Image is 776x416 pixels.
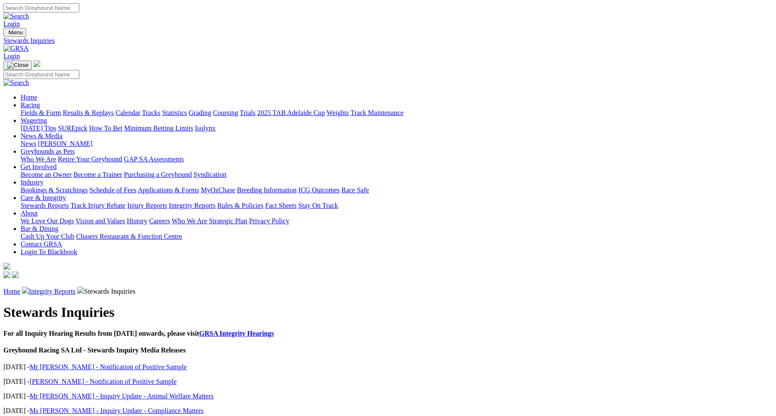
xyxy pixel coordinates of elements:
[213,109,238,116] a: Coursing
[30,363,187,370] a: Mr [PERSON_NAME] - Notification of Positive Sample
[38,140,92,147] a: [PERSON_NAME]
[209,217,247,225] a: Strategic Plan
[327,109,349,116] a: Weights
[21,132,63,140] a: News & Media
[33,60,40,67] img: logo-grsa-white.png
[3,3,79,12] input: Search
[21,233,773,240] div: Bar & Dining
[3,407,773,415] p: [DATE] -
[21,233,74,240] a: Cash Up Your Club
[3,288,20,295] a: Home
[73,171,122,178] a: Become a Trainer
[21,124,56,132] a: [DATE] Tips
[21,171,773,179] div: Get Involved
[30,407,204,414] a: Ms [PERSON_NAME] - Inquiry Update - Compliance Matters
[162,109,187,116] a: Statistics
[21,155,773,163] div: Greyhounds as Pets
[124,171,192,178] a: Purchasing a Greyhound
[3,378,773,386] p: [DATE] -
[7,62,28,69] img: Close
[149,217,170,225] a: Careers
[127,202,167,209] a: Injury Reports
[30,392,214,400] a: Mr [PERSON_NAME] - Inquiry Update - Animal Welfare Matters
[21,217,74,225] a: We Love Our Dogs
[21,109,61,116] a: Fields & Form
[138,186,199,194] a: Applications & Forms
[3,52,20,60] a: Login
[21,101,40,109] a: Racing
[21,163,57,170] a: Get Involved
[3,392,773,400] p: [DATE] -
[3,346,773,354] h4: Greyhound Racing SA Ltd - Stewards Inquiry Media Releases
[30,378,177,385] a: [PERSON_NAME] - Notification of Positive Sample
[21,179,43,186] a: Industry
[3,330,274,337] b: For all Inquiry Hearing Results from [DATE] onwards, please visit
[21,155,56,163] a: Who We Are
[3,12,29,20] img: Search
[21,171,72,178] a: Become an Owner
[124,155,184,163] a: GAP SA Assessments
[21,194,66,201] a: Care & Integrity
[3,263,10,270] img: logo-grsa-white.png
[3,28,26,37] button: Toggle navigation
[201,186,235,194] a: MyOzChase
[21,186,773,194] div: Industry
[22,287,29,294] img: chevron-right.svg
[199,330,274,337] a: GRSA Integrity Hearings
[298,186,339,194] a: ICG Outcomes
[115,109,140,116] a: Calendar
[189,109,211,116] a: Grading
[3,304,773,320] h1: Stewards Inquiries
[217,202,264,209] a: Rules & Policies
[21,202,69,209] a: Stewards Reports
[142,109,161,116] a: Tracks
[3,37,773,45] a: Stewards Inquiries
[237,186,297,194] a: Breeding Information
[70,202,125,209] a: Track Injury Rebate
[21,148,75,155] a: Greyhounds as Pets
[21,117,47,124] a: Wagering
[77,287,84,294] img: chevron-right.svg
[124,124,193,132] a: Minimum Betting Limits
[63,109,114,116] a: Results & Replays
[21,94,37,101] a: Home
[3,45,29,52] img: GRSA
[21,202,773,210] div: Care & Integrity
[21,240,62,248] a: Contact GRSA
[3,287,773,295] p: Stewards Inquiries
[3,20,20,27] a: Login
[21,140,773,148] div: News & Media
[89,124,123,132] a: How To Bet
[21,186,88,194] a: Bookings & Scratchings
[12,271,19,278] img: twitter.svg
[351,109,403,116] a: Track Maintenance
[29,288,76,295] a: Integrity Reports
[21,248,77,255] a: Login To Blackbook
[9,29,23,36] span: Menu
[76,233,182,240] a: Chasers Restaurant & Function Centre
[3,363,773,371] p: [DATE] -
[3,70,79,79] input: Search
[265,202,297,209] a: Fact Sheets
[21,109,773,117] div: Racing
[76,217,125,225] a: Vision and Values
[172,217,207,225] a: Who We Are
[341,186,369,194] a: Race Safe
[3,271,10,278] img: facebook.svg
[21,217,773,225] div: About
[239,109,255,116] a: Trials
[257,109,325,116] a: 2025 TAB Adelaide Cup
[169,202,215,209] a: Integrity Reports
[127,217,147,225] a: History
[194,171,226,178] a: Syndication
[21,225,58,232] a: Bar & Dining
[3,61,32,70] button: Toggle navigation
[21,210,38,217] a: About
[298,202,338,209] a: Stay On Track
[58,155,122,163] a: Retire Your Greyhound
[21,140,36,147] a: News
[249,217,289,225] a: Privacy Policy
[3,79,29,87] img: Search
[21,124,773,132] div: Wagering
